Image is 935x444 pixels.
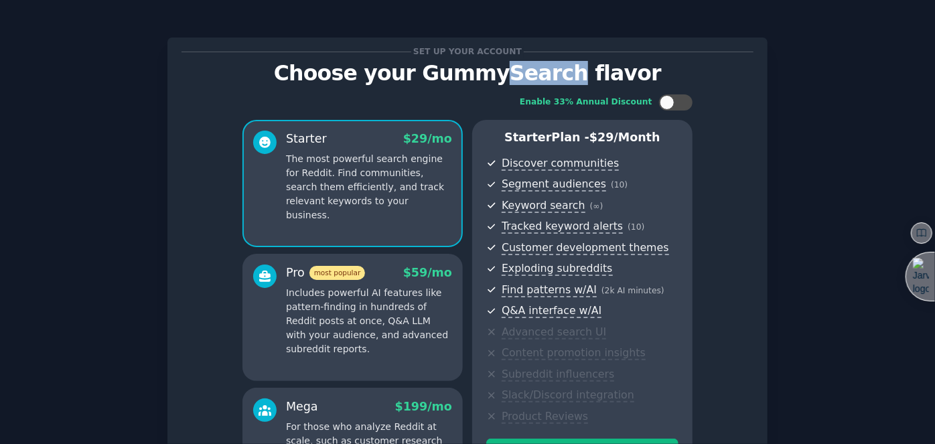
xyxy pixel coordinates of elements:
p: Includes powerful AI features like pattern-finding in hundreds of Reddit posts at once, Q&A LLM w... [286,286,452,356]
div: Enable 33% Annual Discount [520,96,652,108]
span: Product Reviews [502,410,588,424]
p: Choose your GummySearch flavor [182,62,753,85]
span: Advanced search UI [502,325,606,340]
span: Set up your account [411,45,524,59]
span: Subreddit influencers [502,368,614,382]
span: Exploding subreddits [502,262,612,276]
span: Slack/Discord integration [502,388,634,402]
span: most popular [309,266,366,280]
div: Starter [286,131,327,147]
span: $ 29 /month [589,131,660,144]
p: Starter Plan - [486,129,678,146]
span: $ 199 /mo [395,400,452,413]
span: $ 29 /mo [403,132,452,145]
span: $ 59 /mo [403,266,452,279]
span: ( 2k AI minutes ) [601,286,664,295]
span: Content promotion insights [502,346,646,360]
div: Pro [286,265,365,281]
span: Keyword search [502,199,585,213]
span: Discover communities [502,157,619,171]
span: ( 10 ) [611,180,628,190]
p: The most powerful search engine for Reddit. Find communities, search them efficiently, and track ... [286,152,452,222]
span: ( 10 ) [628,222,644,232]
span: Customer development themes [502,241,669,255]
span: Segment audiences [502,177,606,192]
span: ( ∞ ) [590,202,603,211]
div: Mega [286,398,318,415]
span: Tracked keyword alerts [502,220,623,234]
span: Find patterns w/AI [502,283,597,297]
span: Q&A interface w/AI [502,304,601,318]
